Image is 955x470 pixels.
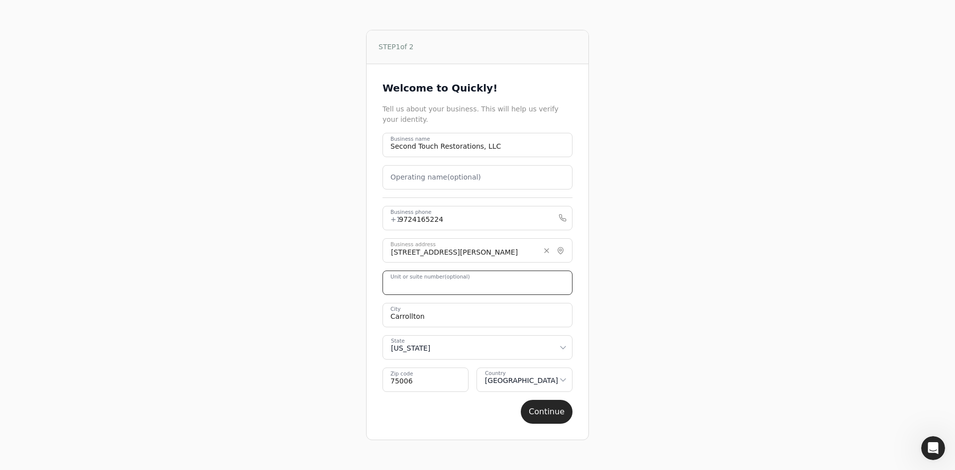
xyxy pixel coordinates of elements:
label: Business address [390,241,436,249]
div: Tell us about your business. This will help us verify your identity. [382,104,573,125]
iframe: Intercom live chat [921,436,945,460]
button: Continue [521,400,573,424]
div: Welcome to Quickly! [382,80,573,96]
label: City [390,305,401,313]
label: Business phone [390,208,432,216]
label: Unit or suite number (optional) [390,273,470,281]
label: Operating name (optional) [390,172,481,183]
span: STEP 1 of 2 [379,42,414,52]
div: Country [485,370,506,377]
div: State [391,337,405,345]
label: Business name [390,135,430,143]
label: Zip code [390,370,413,378]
